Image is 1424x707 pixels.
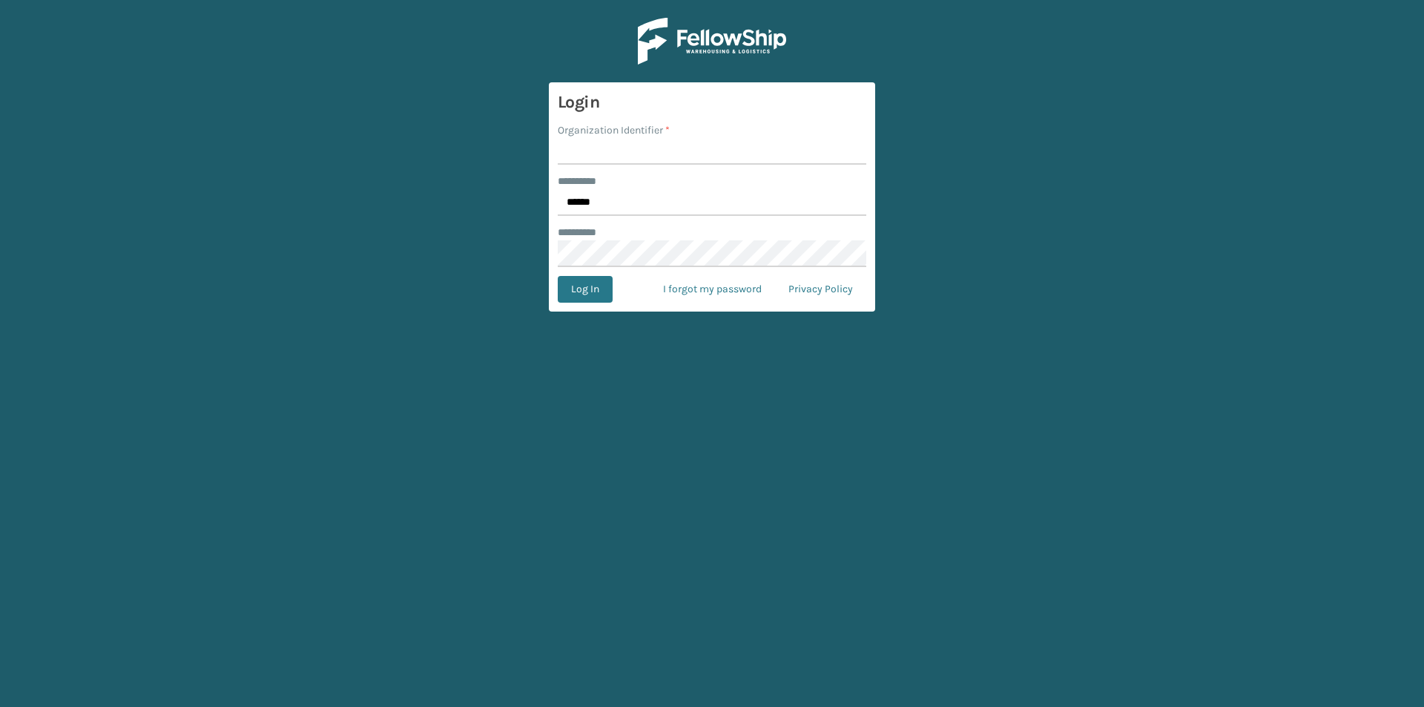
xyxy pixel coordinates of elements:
[650,276,775,303] a: I forgot my password
[558,91,866,114] h3: Login
[775,276,866,303] a: Privacy Policy
[558,276,613,303] button: Log In
[638,18,786,65] img: Logo
[558,122,670,138] label: Organization Identifier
